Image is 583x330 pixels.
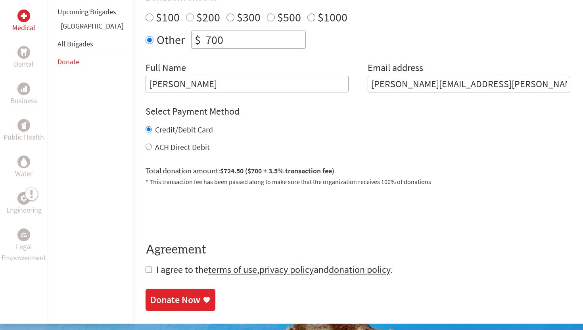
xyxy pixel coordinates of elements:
a: All Brigades [58,39,93,48]
p: Dental [14,59,34,70]
div: $ [192,31,204,48]
p: Public Health [4,132,44,143]
div: Water [17,155,30,168]
label: Total donation amount: [146,165,334,177]
input: Your Email [368,76,571,92]
label: Email address [368,61,423,76]
input: Enter Amount [204,31,305,48]
a: terms of use [208,263,257,276]
li: Upcoming Brigades [58,3,123,21]
a: DentalDental [14,46,34,70]
h4: Select Payment Method [146,105,570,118]
div: Donate Now [150,294,200,306]
a: donation policy [329,263,390,276]
label: $100 [156,10,180,25]
label: $300 [237,10,261,25]
h4: Agreement [146,243,570,257]
img: Business [21,86,27,92]
a: Donate Now [146,289,215,311]
label: Credit/Debit Card [155,125,213,134]
div: Medical [17,10,30,22]
a: Public HealthPublic Health [4,119,44,143]
div: Public Health [17,119,30,132]
img: Public Health [21,121,27,129]
p: Water [15,168,33,179]
a: privacy policy [259,263,314,276]
div: Legal Empowerment [17,228,30,241]
label: Full Name [146,61,186,76]
li: All Brigades [58,35,123,53]
iframe: reCAPTCHA [146,196,266,227]
p: Legal Empowerment [2,241,46,263]
a: BusinessBusiness [10,82,37,106]
img: Medical [21,13,27,19]
a: Donate [58,57,79,66]
label: $200 [196,10,220,25]
p: * This transaction fee has been passed along to make sure that the organization receives 100% of ... [146,177,570,186]
span: $724.50 ($700 + 3.5% transaction fee) [220,166,334,175]
li: Donate [58,53,123,71]
label: ACH Direct Debit [155,142,210,152]
img: Dental [21,49,27,56]
p: Business [10,95,37,106]
label: $500 [277,10,301,25]
span: I agree to the , and . [156,263,393,276]
a: Legal EmpowermentLegal Empowerment [2,228,46,263]
input: Enter Full Name [146,76,349,92]
li: Panama [58,21,123,35]
img: Engineering [21,195,27,201]
p: Engineering [6,205,42,216]
label: Other [157,31,185,49]
a: EngineeringEngineering [6,192,42,216]
label: $1000 [318,10,347,25]
div: Business [17,82,30,95]
a: [GEOGRAPHIC_DATA] [61,21,123,31]
a: WaterWater [15,155,33,179]
img: Water [21,157,27,167]
div: Dental [17,46,30,59]
img: Legal Empowerment [21,232,27,237]
p: Medical [12,22,35,33]
div: Engineering [17,192,30,205]
a: MedicalMedical [12,10,35,33]
a: Upcoming Brigades [58,7,116,16]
